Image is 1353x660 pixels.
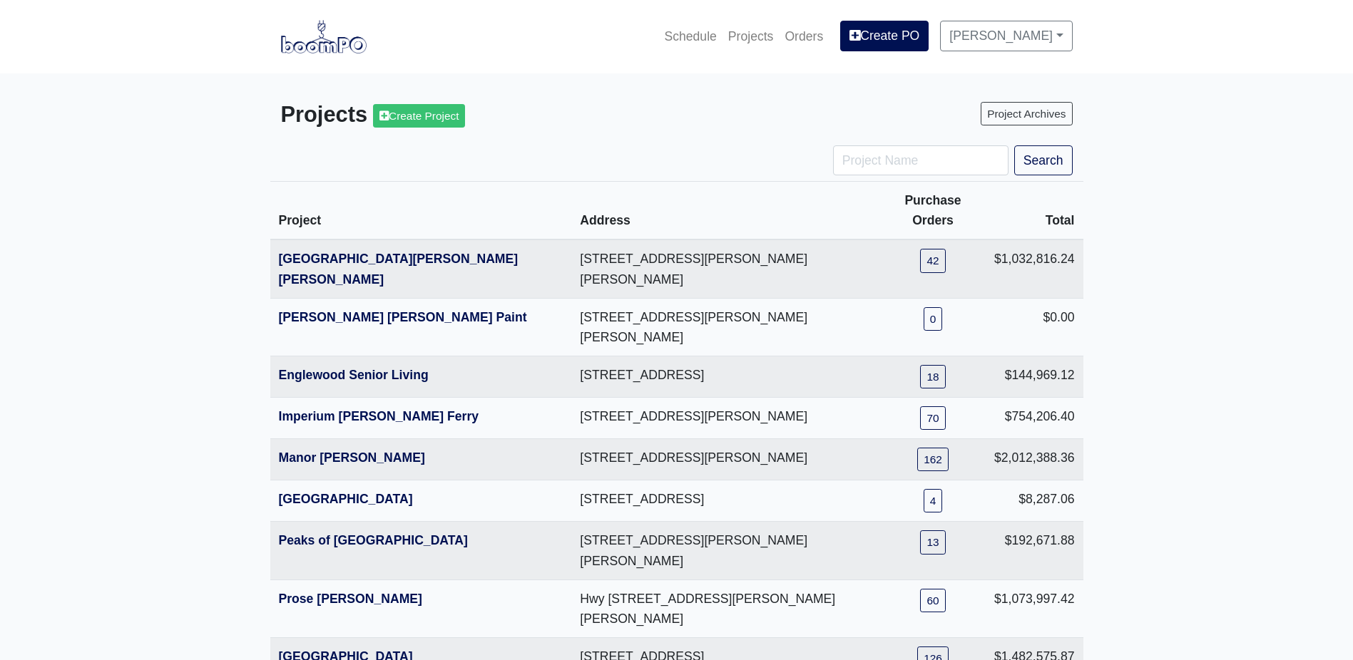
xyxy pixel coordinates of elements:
[986,480,1083,522] td: $8,287.06
[279,368,429,382] a: Englewood Senior Living
[920,249,945,272] a: 42
[840,21,929,51] a: Create PO
[279,492,413,506] a: [GEOGRAPHIC_DATA]
[279,252,519,286] a: [GEOGRAPHIC_DATA][PERSON_NAME][PERSON_NAME]
[571,439,880,480] td: [STREET_ADDRESS][PERSON_NAME]
[924,489,943,512] a: 4
[658,21,722,52] a: Schedule
[920,365,945,388] a: 18
[924,307,943,331] a: 0
[279,310,527,324] a: [PERSON_NAME] [PERSON_NAME] Paint
[917,448,949,471] a: 162
[571,579,880,637] td: Hwy [STREET_ADDRESS][PERSON_NAME][PERSON_NAME]
[571,298,880,356] td: [STREET_ADDRESS][PERSON_NAME][PERSON_NAME]
[279,533,468,547] a: Peaks of [GEOGRAPHIC_DATA]
[920,406,945,430] a: 70
[571,480,880,522] td: [STREET_ADDRESS]
[986,182,1083,240] th: Total
[571,182,880,240] th: Address
[270,182,572,240] th: Project
[981,102,1072,125] a: Project Archives
[986,356,1083,398] td: $144,969.12
[281,20,367,53] img: boomPO
[279,592,422,606] a: Prose [PERSON_NAME]
[986,298,1083,356] td: $0.00
[279,450,425,465] a: Manor [PERSON_NAME]
[920,589,945,612] a: 60
[571,398,880,439] td: [STREET_ADDRESS][PERSON_NAME]
[986,239,1083,298] td: $1,032,816.24
[723,21,780,52] a: Projects
[373,104,465,128] a: Create Project
[880,182,986,240] th: Purchase Orders
[779,21,829,52] a: Orders
[279,409,479,423] a: Imperium [PERSON_NAME] Ferry
[281,102,666,128] h3: Projects
[571,522,880,579] td: [STREET_ADDRESS][PERSON_NAME][PERSON_NAME]
[986,579,1083,637] td: $1,073,997.42
[571,239,880,298] td: [STREET_ADDRESS][PERSON_NAME][PERSON_NAME]
[940,21,1072,51] a: [PERSON_NAME]
[986,522,1083,579] td: $192,671.88
[986,398,1083,439] td: $754,206.40
[920,530,945,554] a: 13
[571,356,880,398] td: [STREET_ADDRESS]
[1014,145,1073,175] button: Search
[986,439,1083,480] td: $2,012,388.36
[833,145,1009,175] input: Project Name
